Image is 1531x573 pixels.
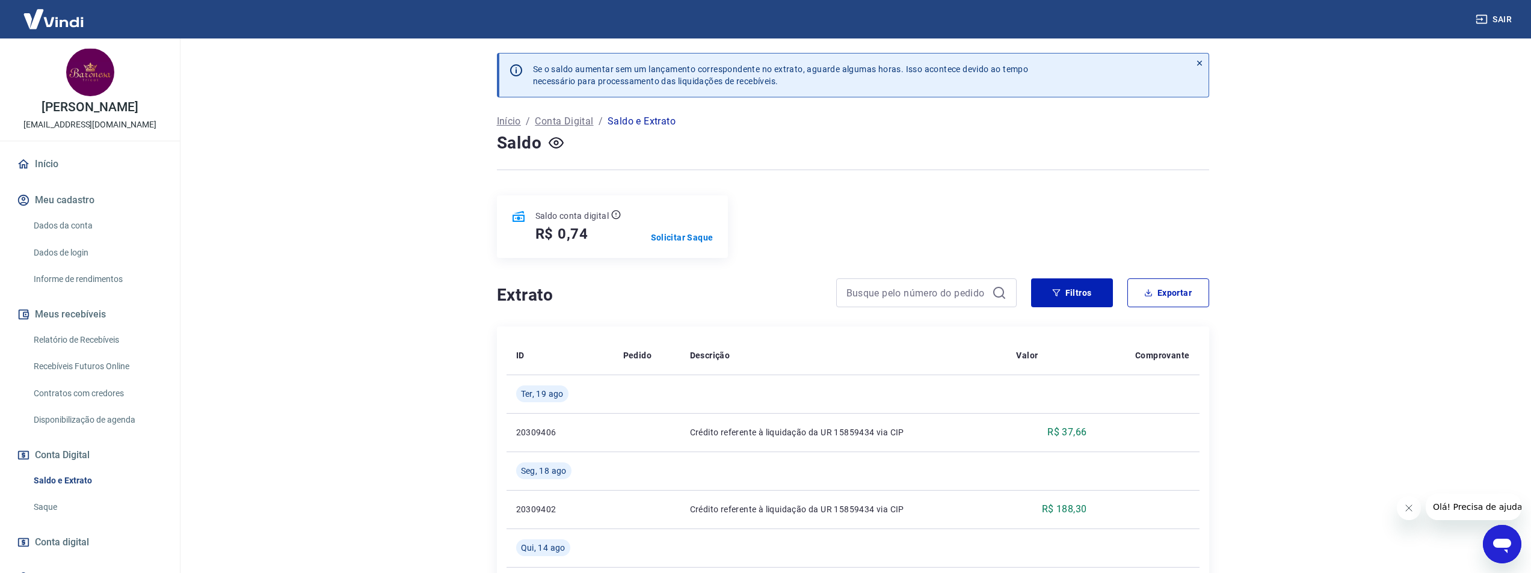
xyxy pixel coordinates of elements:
[29,495,165,519] a: Saque
[1426,494,1521,520] iframe: Mensagem da empresa
[29,267,165,292] a: Informe de rendimentos
[14,1,93,37] img: Vindi
[690,503,997,515] p: Crédito referente à liquidação da UR 15859434 via CIP
[526,114,530,129] p: /
[14,151,165,177] a: Início
[14,301,165,328] button: Meus recebíveis
[516,503,604,515] p: 20309402
[1135,349,1189,361] p: Comprovante
[29,213,165,238] a: Dados da conta
[23,118,156,131] p: [EMAIL_ADDRESS][DOMAIN_NAME]
[516,426,604,438] p: 20309406
[521,465,567,477] span: Seg, 18 ago
[29,381,165,406] a: Contratos com credores
[521,542,565,554] span: Qui, 14 ago
[535,224,589,244] h5: R$ 0,74
[1047,425,1086,440] p: R$ 37,66
[29,408,165,432] a: Disponibilização de agenda
[521,388,564,400] span: Ter, 19 ago
[42,101,138,114] p: [PERSON_NAME]
[29,241,165,265] a: Dados de login
[846,284,987,302] input: Busque pelo número do pedido
[29,468,165,493] a: Saldo e Extrato
[535,114,593,129] a: Conta Digital
[1397,496,1421,520] iframe: Fechar mensagem
[29,328,165,352] a: Relatório de Recebíveis
[608,114,676,129] p: Saldo e Extrato
[535,210,609,222] p: Saldo conta digital
[1031,278,1113,307] button: Filtros
[66,48,114,96] img: ed39372a-613f-46b9-bede-a89b719a1291.jpeg
[14,529,165,556] a: Conta digital
[690,349,730,361] p: Descrição
[1042,502,1087,516] p: R$ 188,30
[1483,525,1521,563] iframe: Botão para abrir a janela de mensagens
[690,426,997,438] p: Crédito referente à liquidação da UR 15859434 via CIP
[29,354,165,379] a: Recebíveis Futuros Online
[497,131,542,155] h4: Saldo
[35,534,89,551] span: Conta digital
[497,283,822,307] h4: Extrato
[497,114,521,129] a: Início
[1127,278,1209,307] button: Exportar
[14,442,165,468] button: Conta Digital
[651,231,713,244] a: Solicitar Saque
[516,349,525,361] p: ID
[533,63,1029,87] p: Se o saldo aumentar sem um lançamento correspondente no extrato, aguarde algumas horas. Isso acon...
[1473,8,1517,31] button: Sair
[623,349,652,361] p: Pedido
[7,8,101,18] span: Olá! Precisa de ajuda?
[14,187,165,213] button: Meu cadastro
[599,114,603,129] p: /
[1016,349,1038,361] p: Valor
